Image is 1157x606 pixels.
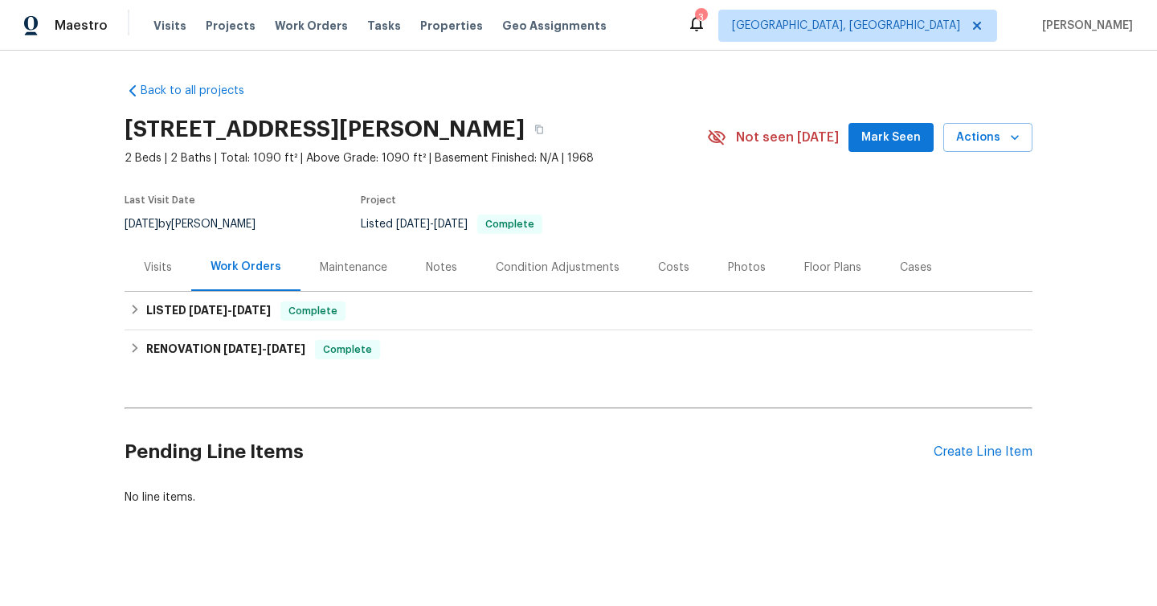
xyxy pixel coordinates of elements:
[804,260,861,276] div: Floor Plans
[153,18,186,34] span: Visits
[125,215,275,234] div: by [PERSON_NAME]
[146,301,271,321] h6: LISTED
[658,260,689,276] div: Costs
[125,330,1032,369] div: RENOVATION [DATE]-[DATE]Complete
[396,219,468,230] span: -
[367,20,401,31] span: Tasks
[125,415,934,489] h2: Pending Line Items
[934,444,1032,460] div: Create Line Item
[420,18,483,34] span: Properties
[125,150,707,166] span: 2 Beds | 2 Baths | Total: 1090 ft² | Above Grade: 1090 ft² | Basement Finished: N/A | 1968
[736,129,839,145] span: Not seen [DATE]
[434,219,468,230] span: [DATE]
[125,121,525,137] h2: [STREET_ADDRESS][PERSON_NAME]
[1036,18,1133,34] span: [PERSON_NAME]
[206,18,256,34] span: Projects
[479,219,541,229] span: Complete
[55,18,108,34] span: Maestro
[496,260,619,276] div: Condition Adjustments
[943,123,1032,153] button: Actions
[125,195,195,205] span: Last Visit Date
[956,128,1020,148] span: Actions
[125,83,279,99] a: Back to all projects
[282,303,344,319] span: Complete
[525,115,554,144] button: Copy Address
[125,489,1032,506] div: No line items.
[320,260,387,276] div: Maintenance
[189,305,271,316] span: -
[223,343,262,354] span: [DATE]
[211,259,281,275] div: Work Orders
[223,343,305,354] span: -
[125,219,158,230] span: [DATE]
[144,260,172,276] div: Visits
[317,342,378,358] span: Complete
[361,195,396,205] span: Project
[232,305,271,316] span: [DATE]
[732,18,960,34] span: [GEOGRAPHIC_DATA], [GEOGRAPHIC_DATA]
[900,260,932,276] div: Cases
[502,18,607,34] span: Geo Assignments
[861,128,921,148] span: Mark Seen
[267,343,305,354] span: [DATE]
[125,292,1032,330] div: LISTED [DATE]-[DATE]Complete
[695,10,706,26] div: 3
[728,260,766,276] div: Photos
[146,340,305,359] h6: RENOVATION
[426,260,457,276] div: Notes
[189,305,227,316] span: [DATE]
[275,18,348,34] span: Work Orders
[848,123,934,153] button: Mark Seen
[396,219,430,230] span: [DATE]
[361,219,542,230] span: Listed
